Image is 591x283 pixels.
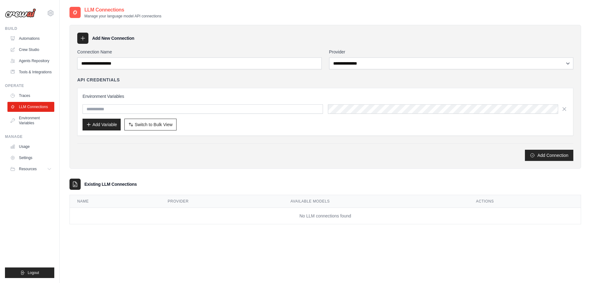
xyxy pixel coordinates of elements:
img: Logo [5,8,36,18]
th: Name [70,195,160,208]
a: Settings [7,153,54,163]
td: No LLM connections found [70,208,581,224]
h2: LLM Connections [84,6,161,14]
th: Available Models [283,195,468,208]
button: Add Variable [83,119,121,130]
h3: Add New Connection [92,35,134,41]
a: Agents Repository [7,56,54,66]
a: LLM Connections [7,102,54,112]
span: Resources [19,167,37,171]
h3: Environment Variables [83,93,568,99]
div: Operate [5,83,54,88]
label: Provider [329,49,574,55]
th: Actions [468,195,581,208]
a: Environment Variables [7,113,54,128]
div: Manage [5,134,54,139]
a: Traces [7,91,54,101]
button: Logout [5,267,54,278]
span: Switch to Bulk View [135,121,172,128]
th: Provider [160,195,283,208]
div: Build [5,26,54,31]
label: Connection Name [77,49,322,55]
h4: API Credentials [77,77,120,83]
a: Tools & Integrations [7,67,54,77]
span: Logout [28,270,39,275]
button: Add Connection [525,150,573,161]
a: Crew Studio [7,45,54,55]
button: Resources [7,164,54,174]
h3: Existing LLM Connections [84,181,137,187]
a: Usage [7,142,54,152]
p: Manage your language model API connections [84,14,161,19]
button: Switch to Bulk View [124,119,177,130]
a: Automations [7,34,54,43]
